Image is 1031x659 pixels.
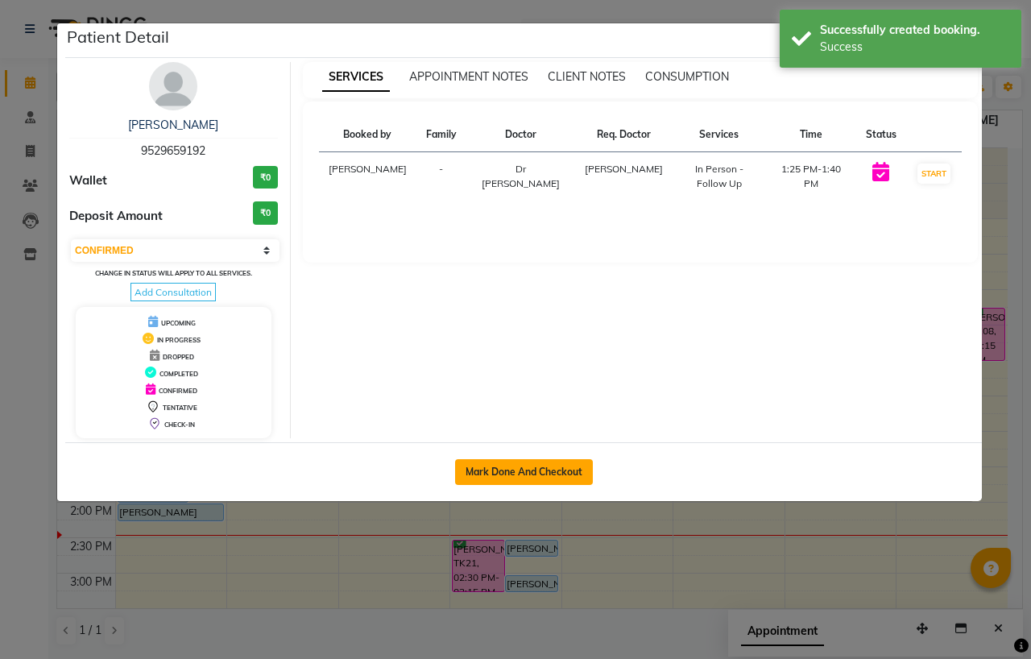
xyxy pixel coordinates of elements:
[319,152,416,201] td: [PERSON_NAME]
[820,22,1009,39] div: Successfully created booking.
[322,63,390,92] span: SERVICES
[765,152,856,201] td: 1:25 PM-1:40 PM
[253,201,278,225] h3: ₹0
[161,319,196,327] span: UPCOMING
[253,166,278,189] h3: ₹0
[159,370,198,378] span: COMPLETED
[645,69,729,84] span: CONSUMPTION
[149,62,197,110] img: avatar
[856,118,906,152] th: Status
[416,118,466,152] th: Family
[409,69,528,84] span: APPOINTMENT NOTES
[128,118,218,132] a: [PERSON_NAME]
[164,421,195,429] span: CHECK-IN
[482,163,560,189] span: Dr [PERSON_NAME]
[466,118,575,152] th: Doctor
[69,172,107,190] span: Wallet
[548,69,626,84] span: CLIENT NOTES
[585,163,663,175] span: [PERSON_NAME]
[163,404,197,412] span: TENTATIVE
[917,164,950,184] button: START
[319,118,416,152] th: Booked by
[159,387,197,395] span: CONFIRMED
[673,118,765,152] th: Services
[67,25,169,49] h5: Patient Detail
[416,152,466,201] td: -
[455,459,593,485] button: Mark Done And Checkout
[163,353,194,361] span: DROPPED
[69,207,163,226] span: Deposit Amount
[95,269,252,277] small: Change in status will apply to all services.
[130,283,216,301] span: Add Consultation
[141,143,205,158] span: 9529659192
[575,118,673,152] th: Req. Doctor
[682,162,756,191] div: In Person - Follow Up
[820,39,1009,56] div: Success
[157,336,201,344] span: IN PROGRESS
[765,118,856,152] th: Time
